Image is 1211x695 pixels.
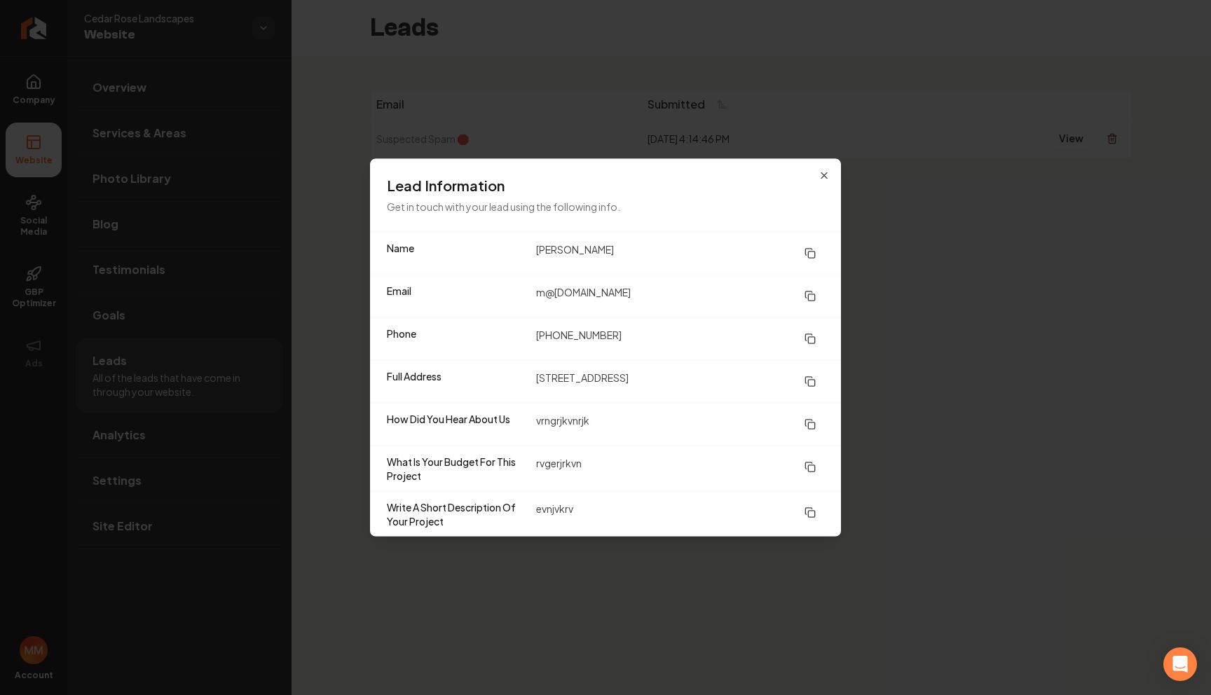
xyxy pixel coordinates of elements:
p: Get in touch with your lead using the following info. [387,198,824,215]
dt: How Did You Hear About Us [387,412,525,437]
dd: rvgerjrkvn [536,455,824,483]
dt: Name [387,241,525,266]
dd: vrngrjkvnrjk [536,412,824,437]
dt: Email [387,284,525,309]
dd: evnjvkrv [536,500,824,528]
dd: m@[DOMAIN_NAME] [536,284,824,309]
dt: Full Address [387,369,525,394]
h3: Lead Information [387,176,824,195]
dt: Write A Short Description Of Your Project [387,500,525,528]
dt: Phone [387,326,525,352]
dt: What Is Your Budget For This Project [387,455,525,483]
dd: [PHONE_NUMBER] [536,326,824,352]
dd: [STREET_ADDRESS] [536,369,824,394]
dd: [PERSON_NAME] [536,241,824,266]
